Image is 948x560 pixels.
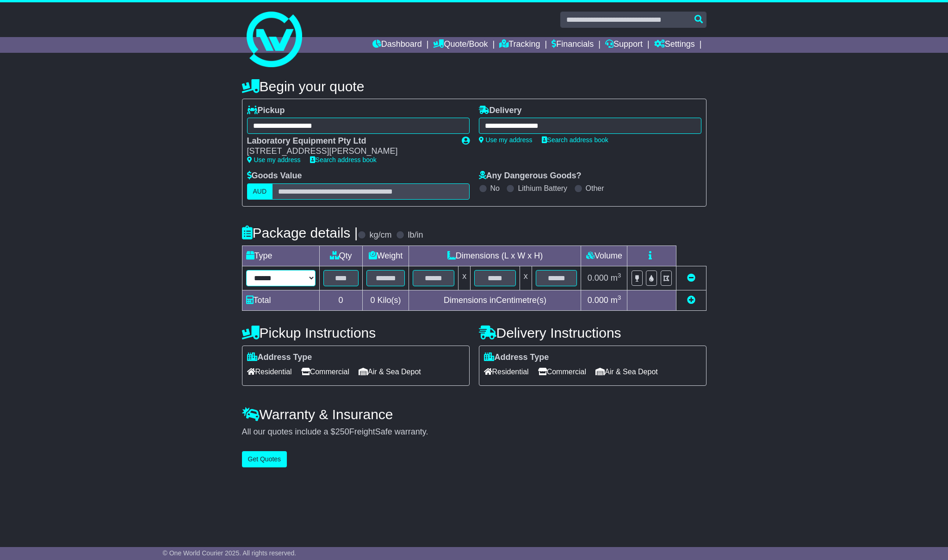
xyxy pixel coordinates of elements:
[242,407,706,422] h4: Warranty & Insurance
[518,184,567,193] label: Lithium Battery
[408,230,423,240] label: lb/in
[362,245,409,266] td: Weight
[479,106,522,116] label: Delivery
[687,296,695,305] a: Add new item
[247,146,452,157] div: [STREET_ADDRESS][PERSON_NAME]
[370,296,375,305] span: 0
[588,273,608,283] span: 0.000
[335,427,349,436] span: 250
[479,325,706,340] h4: Delivery Instructions
[247,171,302,181] label: Goods Value
[490,184,500,193] label: No
[242,427,706,437] div: All our quotes include a $ FreightSafe warranty.
[247,136,452,146] div: Laboratory Equipment Pty Ltd
[654,37,695,53] a: Settings
[301,365,349,379] span: Commercial
[319,290,362,310] td: 0
[581,245,627,266] td: Volume
[310,156,377,164] a: Search address book
[247,352,312,363] label: Address Type
[479,171,582,181] label: Any Dangerous Goods?
[242,325,470,340] h4: Pickup Instructions
[409,290,581,310] td: Dimensions in Centimetre(s)
[588,296,608,305] span: 0.000
[319,245,362,266] td: Qty
[409,245,581,266] td: Dimensions (L x W x H)
[242,290,319,310] td: Total
[551,37,594,53] a: Financials
[242,245,319,266] td: Type
[605,37,643,53] a: Support
[687,273,695,283] a: Remove this item
[479,136,533,144] a: Use my address
[369,230,391,240] label: kg/cm
[459,266,471,290] td: x
[433,37,488,53] a: Quote/Book
[163,549,297,557] span: © One World Courier 2025. All rights reserved.
[611,296,621,305] span: m
[520,266,532,290] td: x
[247,365,292,379] span: Residential
[484,352,549,363] label: Address Type
[542,136,608,144] a: Search address book
[242,451,287,467] button: Get Quotes
[242,225,358,240] h4: Package details |
[595,365,658,379] span: Air & Sea Depot
[372,37,422,53] a: Dashboard
[359,365,421,379] span: Air & Sea Depot
[538,365,586,379] span: Commercial
[611,273,621,283] span: m
[247,106,285,116] label: Pickup
[499,37,540,53] a: Tracking
[484,365,529,379] span: Residential
[362,290,409,310] td: Kilo(s)
[618,294,621,301] sup: 3
[242,79,706,94] h4: Begin your quote
[586,184,604,193] label: Other
[247,183,273,200] label: AUD
[247,156,301,164] a: Use my address
[618,272,621,279] sup: 3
